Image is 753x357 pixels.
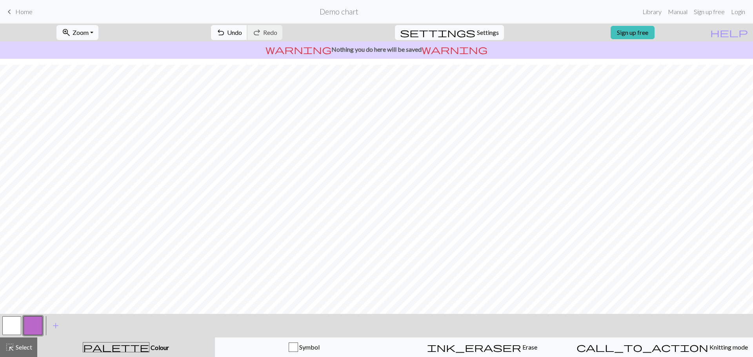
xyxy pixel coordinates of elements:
[227,29,242,36] span: Undo
[665,4,691,20] a: Manual
[691,4,728,20] a: Sign up free
[395,25,504,40] button: SettingsSettings
[400,27,475,38] span: settings
[73,29,89,36] span: Zoom
[611,26,655,39] a: Sign up free
[521,343,537,351] span: Erase
[728,4,748,20] a: Login
[149,344,169,351] span: Colour
[577,342,708,353] span: call_to_action
[211,25,247,40] button: Undo
[5,6,14,17] span: keyboard_arrow_left
[571,337,753,357] button: Knitting mode
[15,343,32,351] span: Select
[639,4,665,20] a: Library
[215,337,393,357] button: Symbol
[5,342,15,353] span: highlight_alt
[320,7,358,16] h2: Demo chart
[422,44,487,55] span: warning
[400,28,475,37] i: Settings
[5,5,33,18] a: Home
[62,27,71,38] span: zoom_in
[83,342,149,353] span: palette
[708,343,748,351] span: Knitting mode
[56,25,98,40] button: Zoom
[51,320,60,331] span: add
[298,343,320,351] span: Symbol
[15,8,33,15] span: Home
[710,27,748,38] span: help
[427,342,521,353] span: ink_eraser
[3,45,750,54] p: Nothing you do here will be saved
[216,27,226,38] span: undo
[393,337,571,357] button: Erase
[266,44,331,55] span: warning
[37,337,215,357] button: Colour
[477,28,499,37] span: Settings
